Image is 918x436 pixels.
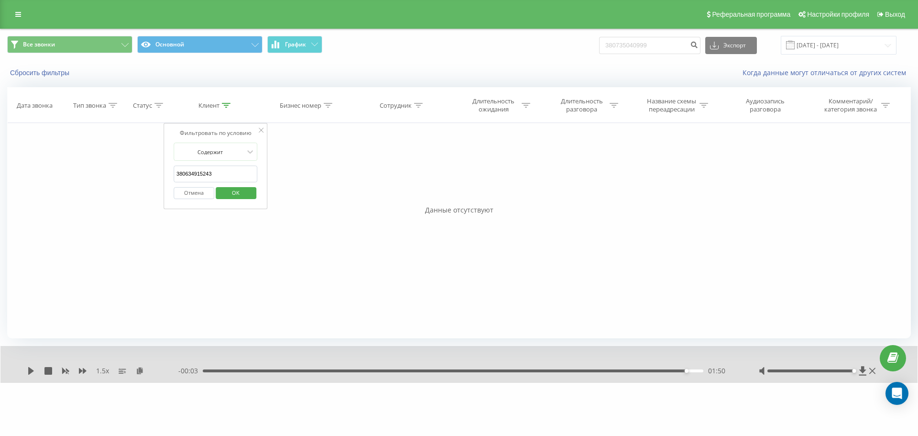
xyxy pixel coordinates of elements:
div: Тип звонка [73,101,106,110]
div: Клиент [198,101,219,110]
input: Поиск по номеру [599,37,700,54]
div: Фильтровать по условию [174,128,258,138]
input: Введите значение [174,166,258,182]
div: Данные отсутствуют [7,205,911,215]
span: 1.5 x [96,366,109,376]
span: Все звонки [23,41,55,48]
div: Длительность ожидания [468,97,519,113]
button: Основной [137,36,262,53]
button: OK [216,187,256,199]
button: Все звонки [7,36,132,53]
button: Сбросить фильтры [7,68,74,77]
span: Реферальная программа [712,11,790,18]
div: Open Intercom Messenger [885,382,908,405]
span: - 00:03 [178,366,203,376]
div: Название схемы переадресации [646,97,697,113]
span: OK [222,185,249,200]
div: Статус [133,101,152,110]
div: Дата звонка [17,101,53,110]
button: График [267,36,322,53]
div: Бизнес номер [280,101,321,110]
div: Комментарий/категория звонка [823,97,879,113]
a: Когда данные могут отличаться от других систем [743,68,911,77]
span: Выход [885,11,905,18]
button: Отмена [174,187,214,199]
span: 01:50 [708,366,725,376]
div: Accessibility label [685,369,688,373]
div: Аудиозапись разговора [734,97,797,113]
div: Accessibility label [852,369,856,373]
button: Экспорт [705,37,757,54]
span: График [285,41,306,48]
div: Сотрудник [380,101,412,110]
span: Настройки профиля [807,11,869,18]
div: Длительность разговора [556,97,607,113]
